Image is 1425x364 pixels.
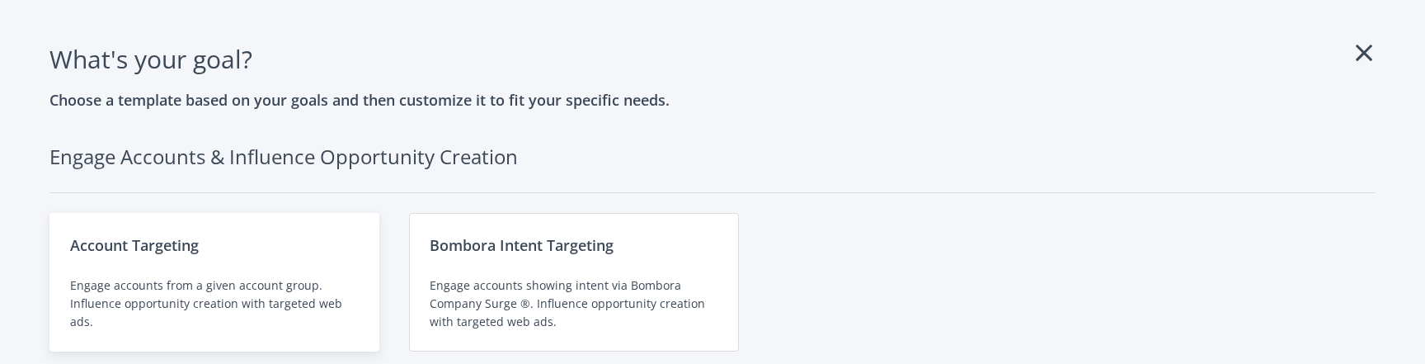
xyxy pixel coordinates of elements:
h3: Choose a template based on your goals and then customize it to fit your specific needs. [49,88,1376,111]
h1: What's your goal ? [49,40,1376,78]
div: Engage accounts showing intent via Bombora Company Surge ®. Influence opportunity creation with t... [430,277,718,331]
div: Account Targeting [70,234,359,257]
div: Bombora Intent Targeting [430,234,718,257]
h2: Engage Accounts & Influence Opportunity Creation [49,141,1376,193]
div: Engage accounts from a given account group. Influence opportunity creation with targeted web ads. [70,277,359,331]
